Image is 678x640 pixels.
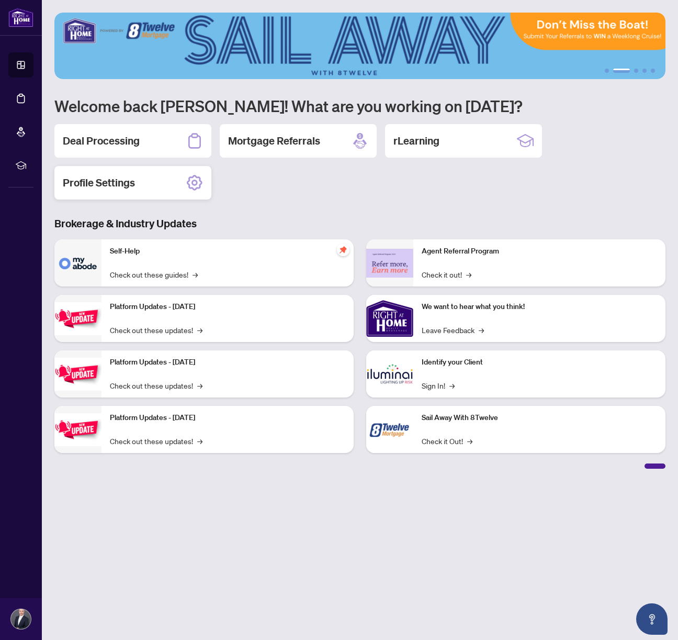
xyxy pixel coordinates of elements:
[54,13,665,79] img: Slide 1
[479,324,484,336] span: →
[63,134,140,148] h2: Deal Processing
[422,357,657,368] p: Identify your Client
[366,406,413,453] img: Sail Away With 8Twelve
[110,412,345,424] p: Platform Updates - [DATE]
[422,301,657,313] p: We want to hear what you think!
[467,435,472,447] span: →
[449,380,455,391] span: →
[422,435,472,447] a: Check it Out!→
[422,269,471,280] a: Check it out!→
[422,412,657,424] p: Sail Away With 8Twelve
[422,246,657,257] p: Agent Referral Program
[110,435,202,447] a: Check out these updates!→
[337,244,349,256] span: pushpin
[110,269,198,280] a: Check out these guides!→
[54,302,101,335] img: Platform Updates - July 21, 2025
[110,380,202,391] a: Check out these updates!→
[54,358,101,391] img: Platform Updates - July 8, 2025
[110,357,345,368] p: Platform Updates - [DATE]
[366,350,413,398] img: Identify your Client
[605,69,609,73] button: 1
[642,69,647,73] button: 4
[636,603,668,635] button: Open asap
[63,175,135,190] h2: Profile Settings
[466,269,471,280] span: →
[228,134,320,148] h2: Mortgage Referrals
[422,380,455,391] a: Sign In!→
[393,134,439,148] h2: rLearning
[11,609,31,629] img: Profile Icon
[634,69,638,73] button: 3
[651,69,655,73] button: 5
[110,324,202,336] a: Check out these updates!→
[54,239,101,286] img: Self-Help
[613,69,630,73] button: 2
[197,435,202,447] span: →
[110,246,345,257] p: Self-Help
[54,96,665,116] h1: Welcome back [PERSON_NAME]! What are you working on [DATE]?
[366,295,413,342] img: We want to hear what you think!
[422,324,484,336] a: Leave Feedback→
[197,324,202,336] span: →
[197,380,202,391] span: →
[54,216,665,231] h3: Brokerage & Industry Updates
[193,269,198,280] span: →
[8,8,33,27] img: logo
[110,301,345,313] p: Platform Updates - [DATE]
[54,413,101,446] img: Platform Updates - June 23, 2025
[366,249,413,278] img: Agent Referral Program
